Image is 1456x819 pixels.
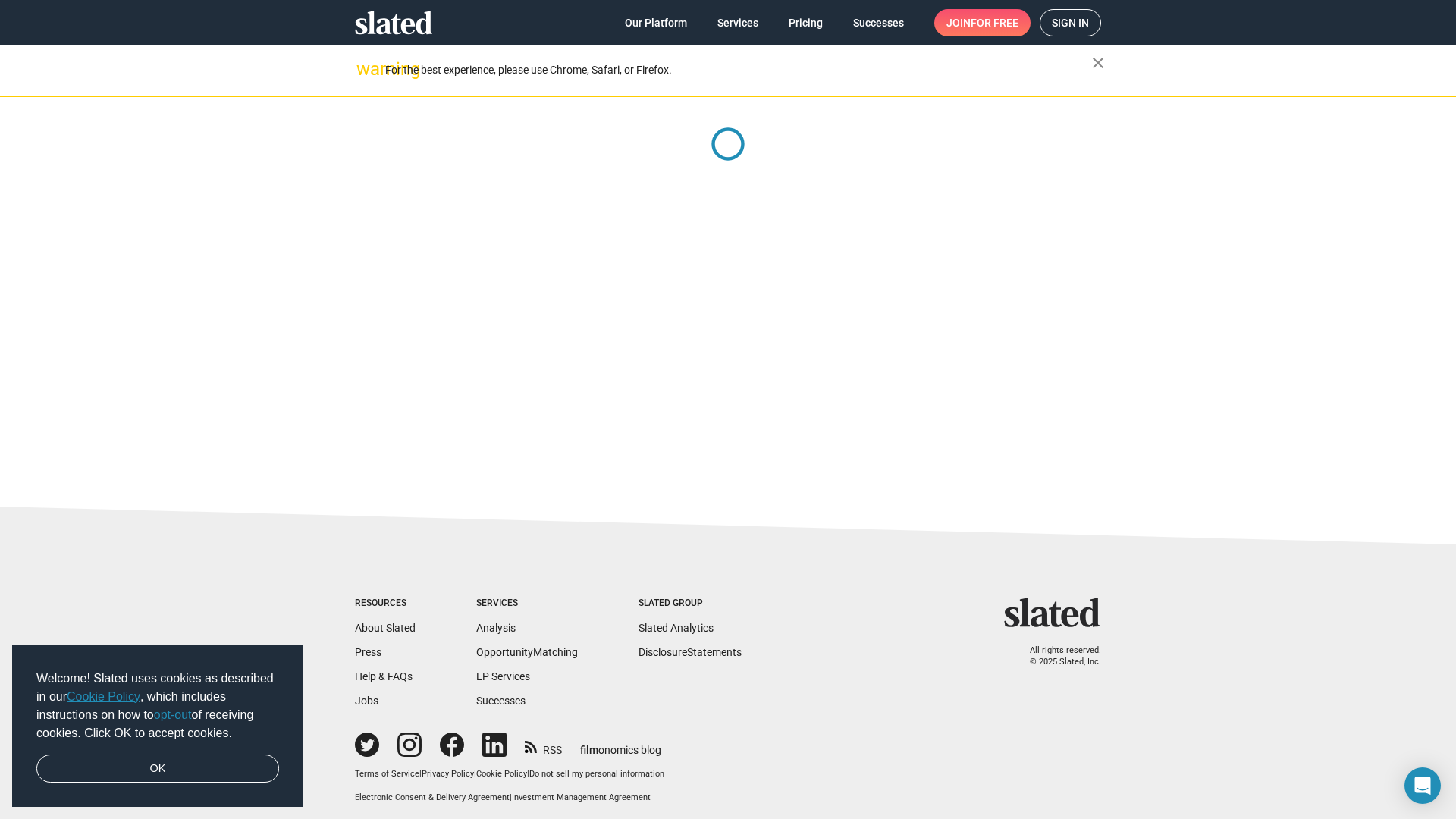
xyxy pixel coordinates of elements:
[355,622,416,634] a: About Slated
[625,9,687,36] span: Our Platform
[1404,767,1441,804] div: Open Intercom Messenger
[419,769,422,779] span: |
[385,60,1092,80] div: For the best experience, please use Chrome, Safari, or Firefox.
[12,645,303,808] div: cookieconsent
[971,9,1018,36] span: for free
[525,734,562,758] a: RSS
[154,708,192,721] a: opt-out
[777,9,835,36] a: Pricing
[529,769,664,780] button: Do not sell my personal information
[355,769,419,779] a: Terms of Service
[510,792,512,802] span: |
[1040,9,1101,36] a: Sign in
[355,792,510,802] a: Electronic Consent & Delivery Agreement
[36,670,279,742] span: Welcome! Slated uses cookies as described in our , which includes instructions on how to of recei...
[613,9,699,36] a: Our Platform
[527,769,529,779] span: |
[355,598,416,610] div: Resources
[1014,645,1101,667] p: All rights reserved. © 2025 Slated, Inc.
[355,695,378,707] a: Jobs
[476,769,527,779] a: Cookie Policy
[476,695,526,707] a: Successes
[1089,54,1107,72] mat-icon: close
[355,646,381,658] a: Press
[639,622,714,634] a: Slated Analytics
[355,670,413,682] a: Help & FAQs
[422,769,474,779] a: Privacy Policy
[789,9,823,36] span: Pricing
[639,646,742,658] a: DisclosureStatements
[476,598,578,610] div: Services
[705,9,770,36] a: Services
[841,9,916,36] a: Successes
[639,598,742,610] div: Slated Group
[356,60,375,78] mat-icon: warning
[1052,10,1089,36] span: Sign in
[67,690,140,703] a: Cookie Policy
[476,670,530,682] a: EP Services
[36,755,279,783] a: dismiss cookie message
[934,9,1031,36] a: Joinfor free
[853,9,904,36] span: Successes
[580,744,598,756] span: film
[474,769,476,779] span: |
[717,9,758,36] span: Services
[476,622,516,634] a: Analysis
[476,646,578,658] a: OpportunityMatching
[946,9,1018,36] span: Join
[512,792,651,802] a: Investment Management Agreement
[580,731,661,758] a: filmonomics blog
